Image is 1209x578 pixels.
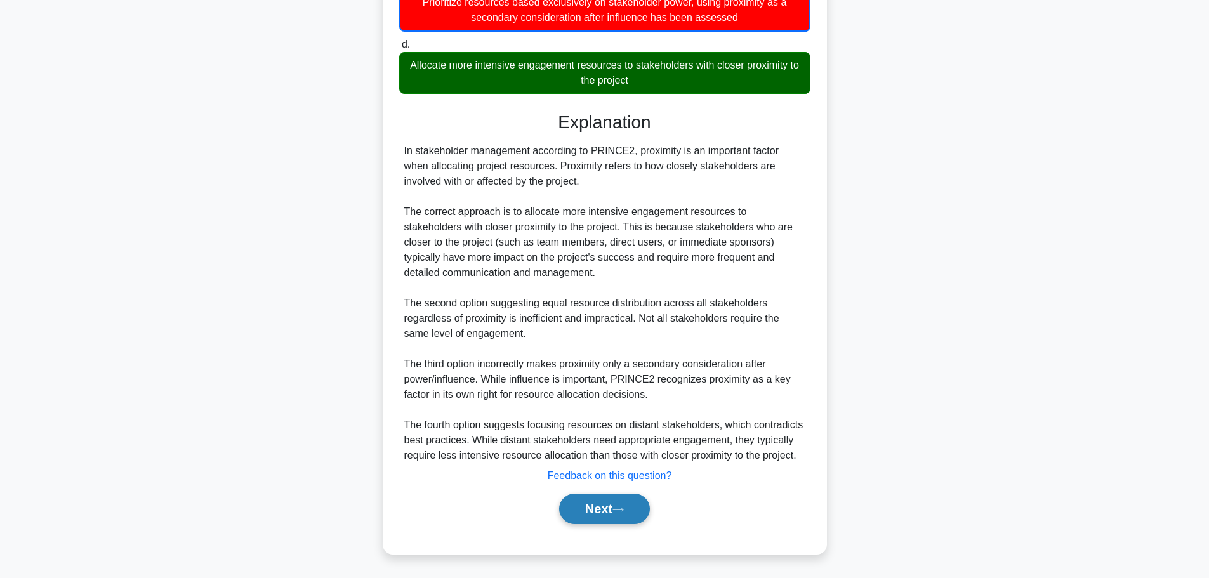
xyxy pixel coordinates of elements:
a: Feedback on this question? [548,470,672,481]
span: d. [402,39,410,49]
div: In stakeholder management according to PRINCE2, proximity is an important factor when allocating ... [404,143,805,463]
div: Allocate more intensive engagement resources to stakeholders with closer proximity to the project [399,52,810,94]
h3: Explanation [407,112,803,133]
button: Next [559,494,650,524]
